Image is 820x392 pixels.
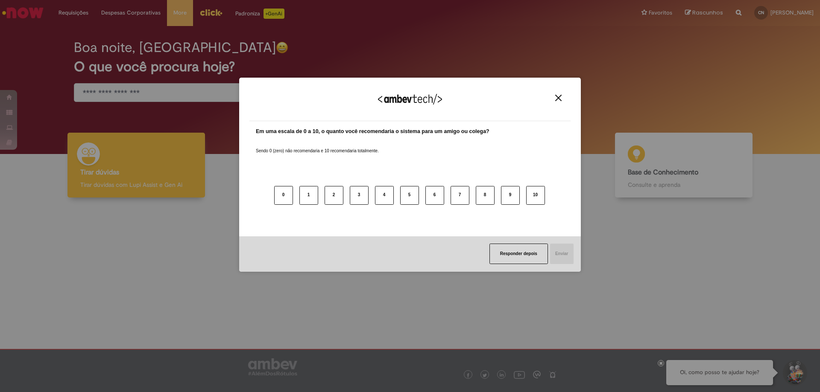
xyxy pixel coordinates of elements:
[489,244,548,264] button: Responder depois
[256,128,489,136] label: Em uma escala de 0 a 10, o quanto você recomendaria o sistema para um amigo ou colega?
[425,186,444,205] button: 6
[325,186,343,205] button: 2
[299,186,318,205] button: 1
[274,186,293,205] button: 0
[555,95,562,101] img: Close
[501,186,520,205] button: 9
[375,186,394,205] button: 4
[526,186,545,205] button: 10
[378,94,442,105] img: Logo Ambevtech
[256,138,379,154] label: Sendo 0 (zero) não recomendaria e 10 recomendaria totalmente.
[400,186,419,205] button: 5
[476,186,495,205] button: 8
[553,94,564,102] button: Close
[350,186,369,205] button: 3
[451,186,469,205] button: 7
